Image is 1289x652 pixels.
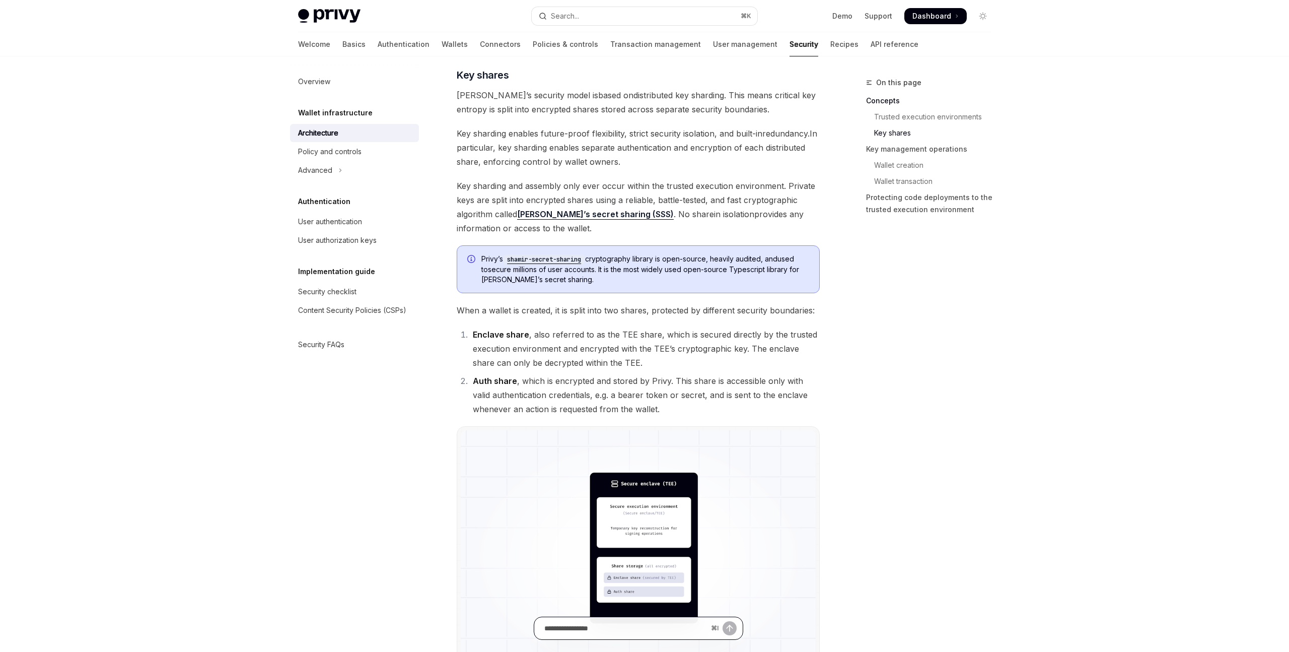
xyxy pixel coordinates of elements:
li: , which is encrypted and stored by Privy. This share is accessible only with valid authentication... [470,374,820,416]
a: Concepts [866,93,999,109]
a: Authentication [378,32,429,56]
relin-hc: [PERSON_NAME]’s security model is distributed key sharding. This means critical key entropy is sp... [457,90,816,114]
div: Advanced [298,164,332,176]
a: Demo [832,11,852,21]
a: Protecting code deployments to the trusted execution environment [866,189,999,218]
a: Key management operations [866,141,999,157]
button: Send message [723,621,737,635]
relin-hc: cryptography library is open-source, heavily audited, and secure millions of user accounts. It is... [481,254,799,284]
div: Overview [298,76,330,88]
a: Basics [342,32,366,56]
a: Security checklist [290,283,419,301]
span: Dashboard [912,11,951,21]
a: [PERSON_NAME]’s secret sharing (SSS) [517,209,674,220]
a: Overview [290,73,419,91]
a: Architecture [290,124,419,142]
span: Key shares [457,68,509,82]
a: Transaction management [610,32,701,56]
a: Connectors [480,32,521,56]
div: Security checklist [298,286,356,298]
a: User authorization keys [290,231,419,249]
a: Dashboard [904,8,967,24]
a: User management [713,32,777,56]
a: Welcome [298,32,330,56]
rb: in isolation [714,209,754,219]
a: User authentication [290,213,419,231]
div: Architecture [298,127,338,139]
relin-origin: redundancy [762,128,808,139]
a: Key shares [866,125,999,141]
input: Ask a question... [544,617,707,639]
a: Security FAQs [290,336,419,354]
h5: Authentication [298,195,350,208]
a: Recipes [830,32,858,56]
span: When a wallet is created, it is split into two shares, protected by different security boundaries: [457,303,820,317]
a: Policies & controls [533,32,598,56]
li: , also referred to as the TEE share, which is secured directly by the trusted execution environme... [470,328,820,370]
h5: Wallet infrastructure [298,107,373,119]
a: Support [865,11,892,21]
relin-hc: Key sharding enables future-proof flexibility, strict security isolation, and built-in . , key sh... [457,128,817,167]
a: Wallets [442,32,468,56]
a: Content Security Policies (CSPs) [290,301,419,319]
div: User authorization keys [298,234,377,246]
a: API reference [871,32,918,56]
a: Trusted execution environments [866,109,999,125]
button: Toggle dark mode [975,8,991,24]
div: Content Security Policies (CSPs) [298,304,406,316]
strong: Enclave share [473,330,529,340]
span: Privy’s [481,254,809,285]
span: Key sharding and assembly only ever occur within the trusted execution environment. Private keys ... [457,179,820,235]
div: Search... [551,10,579,22]
span: On this page [876,77,921,89]
a: Wallet creation [866,157,999,173]
img: light logo [298,9,361,23]
svg: Info [467,255,477,265]
a: Security [790,32,818,56]
a: Wallet transaction [866,173,999,189]
code: shamir-secret-sharing [503,254,585,265]
relin-phrase: based on [598,90,633,100]
button: Toggle Advanced section [290,161,419,179]
strong: Auth share [473,376,517,386]
a: shamir-secret-sharing [503,254,585,263]
h5: Implementation guide [298,266,375,278]
div: User authentication [298,216,362,228]
div: Security FAQs [298,339,344,351]
button: Open search [532,7,757,25]
a: Policy and controls [290,143,419,161]
div: Policy and controls [298,146,362,158]
span: ⌘ K [741,12,751,20]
